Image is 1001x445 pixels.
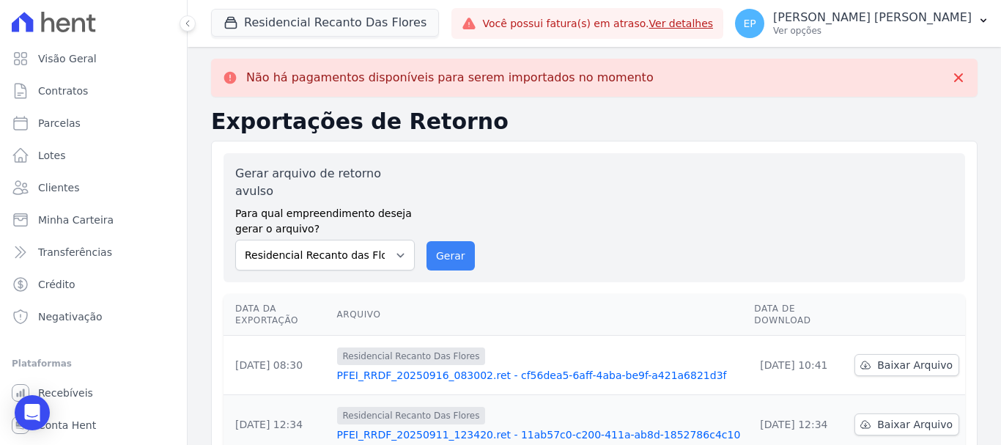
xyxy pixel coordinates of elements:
[426,241,475,271] button: Gerar
[38,180,79,195] span: Clientes
[224,294,331,336] th: Data da Exportação
[482,16,713,32] span: Você possui fatura(s) em atraso.
[337,368,743,383] a: PFEI_RRDF_20250916_083002.ret - cf56dea5-6aff-4aba-be9f-a421a6821d3f
[6,109,181,138] a: Parcelas
[6,141,181,170] a: Lotes
[6,302,181,331] a: Negativação
[877,417,953,432] span: Baixar Arquivo
[331,294,749,336] th: Arquivo
[6,378,181,408] a: Recebíveis
[235,200,415,237] label: Para qual empreendimento deseja gerar o arquivo?
[12,355,175,372] div: Plataformas
[38,213,114,227] span: Minha Carteira
[649,18,714,29] a: Ver detalhes
[246,70,654,85] p: Não há pagamentos disponíveis para serem importados no momento
[6,44,181,73] a: Visão Geral
[6,270,181,299] a: Crédito
[6,238,181,267] a: Transferências
[723,3,1001,44] button: EP [PERSON_NAME] [PERSON_NAME] Ver opções
[38,309,103,324] span: Negativação
[38,386,93,400] span: Recebíveis
[224,336,331,395] td: [DATE] 08:30
[38,51,97,66] span: Visão Geral
[337,427,743,442] a: PFEI_RRDF_20250911_123420.ret - 11ab57c0-c200-411a-ab8d-1852786c4c10
[6,173,181,202] a: Clientes
[877,358,953,372] span: Baixar Arquivo
[337,407,486,424] span: Residencial Recanto Das Flores
[38,418,96,433] span: Conta Hent
[38,148,66,163] span: Lotes
[38,245,112,260] span: Transferências
[211,9,439,37] button: Residencial Recanto Das Flores
[748,294,849,336] th: Data de Download
[15,395,50,430] div: Open Intercom Messenger
[38,84,88,98] span: Contratos
[748,336,849,395] td: [DATE] 10:41
[38,116,81,130] span: Parcelas
[6,76,181,106] a: Contratos
[773,25,972,37] p: Ver opções
[235,165,415,200] label: Gerar arquivo de retorno avulso
[854,354,959,376] a: Baixar Arquivo
[6,205,181,235] a: Minha Carteira
[337,347,486,365] span: Residencial Recanto Das Flores
[773,10,972,25] p: [PERSON_NAME] [PERSON_NAME]
[743,18,756,29] span: EP
[211,109,978,135] h2: Exportações de Retorno
[6,411,181,440] a: Conta Hent
[38,277,75,292] span: Crédito
[854,413,959,435] a: Baixar Arquivo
